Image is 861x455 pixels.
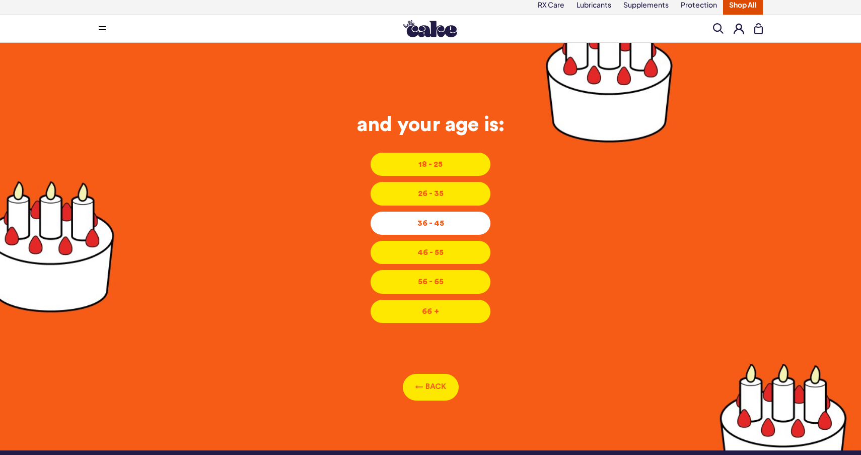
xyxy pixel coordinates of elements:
[379,188,482,199] div: 26 - 35
[178,113,683,137] div: and your age is:
[379,218,482,229] div: 36 - 45
[379,276,482,287] div: 56 - 65
[403,374,459,401] button: ← BACK
[379,159,482,170] div: 18 - 25
[379,306,482,317] div: 66 +
[403,20,457,37] img: Hello Cake
[379,247,482,258] div: 46 - 55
